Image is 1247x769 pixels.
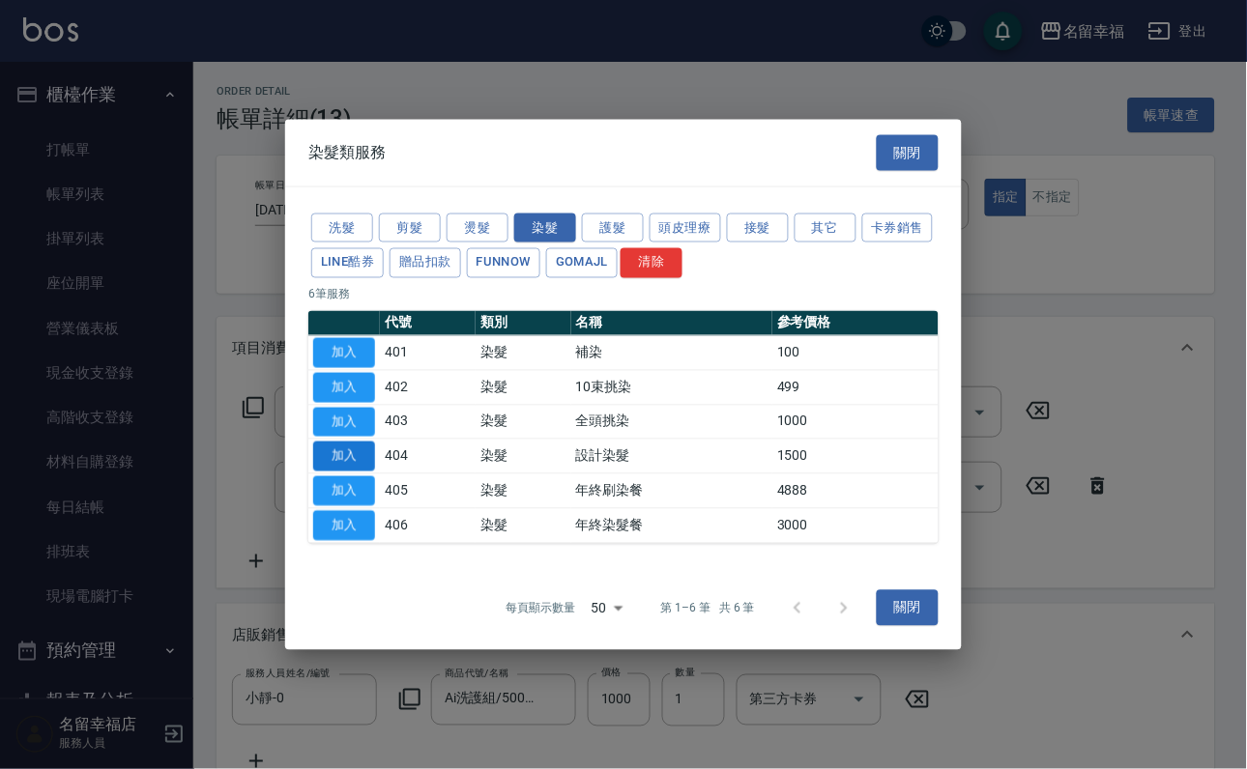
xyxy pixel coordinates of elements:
[476,311,571,336] th: 類別
[621,248,682,278] button: 清除
[772,370,939,405] td: 499
[584,582,630,634] div: 50
[727,213,789,242] button: 接髮
[380,370,476,405] td: 402
[795,213,856,242] button: 其它
[862,213,934,242] button: 卡券銷售
[877,590,939,626] button: 關閉
[313,441,375,471] button: 加入
[380,473,476,508] td: 405
[476,405,571,440] td: 染髮
[390,248,461,278] button: 贈品扣款
[476,508,571,543] td: 染髮
[571,508,772,543] td: 年終染髮餐
[380,405,476,440] td: 403
[772,508,939,543] td: 3000
[772,439,939,473] td: 1500
[582,213,644,242] button: 護髮
[308,286,939,303] p: 6 筆服務
[476,370,571,405] td: 染髮
[772,335,939,370] td: 100
[313,338,375,368] button: 加入
[877,135,939,171] button: 關閉
[380,335,476,370] td: 401
[380,311,476,336] th: 代號
[772,405,939,440] td: 1000
[507,599,576,616] p: 每頁顯示數量
[661,599,755,616] p: 第 1–6 筆 共 6 筆
[571,370,772,405] td: 10束挑染
[313,510,375,540] button: 加入
[546,248,618,278] button: GOMAJL
[379,213,441,242] button: 剪髮
[571,335,772,370] td: 補染
[476,335,571,370] td: 染髮
[308,143,386,162] span: 染髮類服務
[380,439,476,473] td: 404
[571,473,772,508] td: 年終刷染餐
[514,213,576,242] button: 染髮
[467,248,540,278] button: FUNNOW
[772,473,939,508] td: 4888
[447,213,508,242] button: 燙髮
[571,311,772,336] th: 名稱
[476,473,571,508] td: 染髮
[380,508,476,543] td: 406
[571,405,772,440] td: 全頭挑染
[650,213,721,242] button: 頭皮理療
[571,439,772,473] td: 設計染髮
[313,476,375,506] button: 加入
[772,311,939,336] th: 參考價格
[311,248,384,278] button: LINE酷券
[311,213,373,242] button: 洗髮
[313,372,375,402] button: 加入
[476,439,571,473] td: 染髮
[313,407,375,437] button: 加入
